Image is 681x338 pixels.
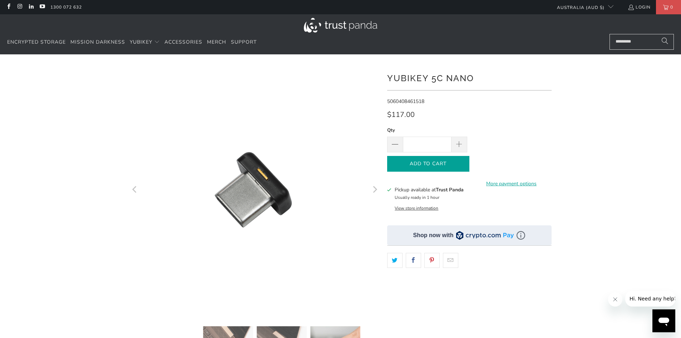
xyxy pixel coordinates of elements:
div: Shop now with [413,231,454,239]
span: Encrypted Storage [7,39,66,45]
span: Hi. Need any help? [4,5,51,11]
a: Encrypted Storage [7,34,66,51]
small: Usually ready in 1 hour [395,195,439,200]
a: Share this on Twitter [387,253,403,268]
a: Trust Panda Australia on LinkedIn [28,4,34,10]
iframe: Reviews Widget [387,280,552,304]
img: Trust Panda Australia [304,18,377,33]
a: Merch [207,34,226,51]
span: Add to Cart [395,161,462,167]
a: Mission Darkness [70,34,125,51]
b: Trust Panda [436,186,464,193]
a: Share this on Pinterest [424,253,440,268]
a: Support [231,34,257,51]
button: Add to Cart [387,156,469,172]
a: 1300 072 632 [50,3,82,11]
label: Qty [387,126,467,134]
h1: YubiKey 5C Nano [387,70,552,85]
a: Accessories [164,34,202,51]
a: Email this to a friend [443,253,458,268]
span: Support [231,39,257,45]
a: YubiKey 5C Nano - Trust Panda [130,65,380,315]
nav: Translation missing: en.navigation.header.main_nav [7,34,257,51]
summary: YubiKey [130,34,160,51]
iframe: Close message [608,292,622,307]
span: YubiKey [130,39,152,45]
a: Share this on Facebook [406,253,421,268]
span: $117.00 [387,110,415,119]
a: More payment options [472,180,552,188]
span: Mission Darkness [70,39,125,45]
span: Accessories [164,39,202,45]
h3: Pickup available at [395,186,464,194]
a: Login [628,3,651,11]
button: Previous [129,65,141,315]
span: Merch [207,39,226,45]
input: Search... [610,34,674,50]
a: Trust Panda Australia on Instagram [16,4,23,10]
iframe: Button to launch messaging window [652,309,675,332]
button: Search [656,34,674,50]
a: Trust Panda Australia on Facebook [5,4,11,10]
span: 5060408461518 [387,98,424,105]
iframe: Message from company [625,291,675,307]
button: Next [369,65,380,315]
button: View store information [395,205,438,211]
a: Trust Panda Australia on YouTube [39,4,45,10]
